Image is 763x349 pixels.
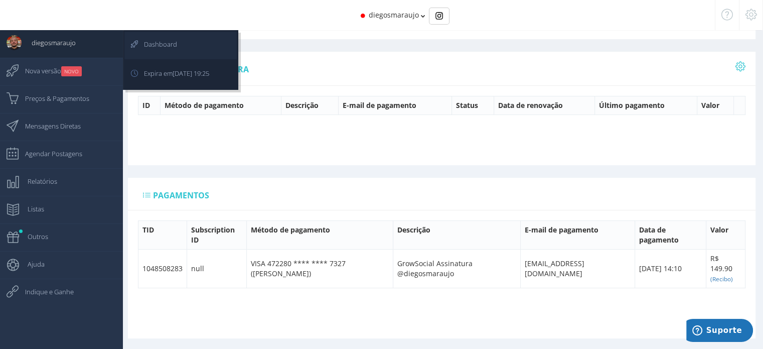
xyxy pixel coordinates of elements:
span: Ajuda [18,252,45,277]
th: Último pagamento [594,96,697,114]
span: Indique e Ganhe [15,279,74,304]
span: Mensagens Diretas [15,113,81,139]
a: (Recibo) [710,274,733,283]
div: Basic example [429,8,449,25]
th: Valor [706,220,745,249]
td: 1048508283 [138,249,187,288]
td: null [187,249,247,288]
th: E-mail de pagamento [520,220,635,249]
span: Agendar Postagens [15,141,82,166]
small: NOVO [61,66,82,76]
small: (Recibo) [710,275,733,283]
span: Expira em [134,61,209,86]
span: Pagamentos [153,190,209,201]
th: Método de pagamento [247,220,393,249]
a: Expira em[DATE] 19:25 [124,61,237,88]
th: Descrição [393,220,521,249]
span: Preços & Pagamentos [15,86,89,111]
th: Data de pagamento [635,220,706,249]
span: [DATE] 19:25 [173,69,209,78]
td: VISA 472280 **** **** 7327 ([PERSON_NAME]) [247,249,393,288]
span: Outros [18,224,48,249]
span: Listas [18,196,44,221]
th: Valor [697,96,733,114]
img: User Image [7,35,22,50]
td: R$ 149.90 [706,249,745,288]
th: ID [138,96,161,114]
td: [DATE] 14:10 [635,249,706,288]
th: E-mail de pagamento [339,96,452,114]
span: Dashboard [134,32,177,57]
th: Subscription ID [187,220,247,249]
th: Status [451,96,494,114]
span: Nova versão [15,58,82,83]
span: Relatórios [18,169,57,194]
td: [EMAIL_ADDRESS][DOMAIN_NAME] [520,249,635,288]
th: Data de renovação [494,96,594,114]
span: diegosmaraujo [369,10,419,20]
td: GrowSocial Assinatura @diegosmaraujo [393,249,521,288]
img: Instagram_simple_icon.svg [435,12,443,20]
th: TID [138,220,187,249]
iframe: Abre um widget para que você possa encontrar mais informações [686,319,753,344]
th: Método de pagamento [161,96,281,114]
th: Descrição [281,96,338,114]
a: Dashboard [124,32,237,59]
span: diegosmaraujo [22,30,76,55]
